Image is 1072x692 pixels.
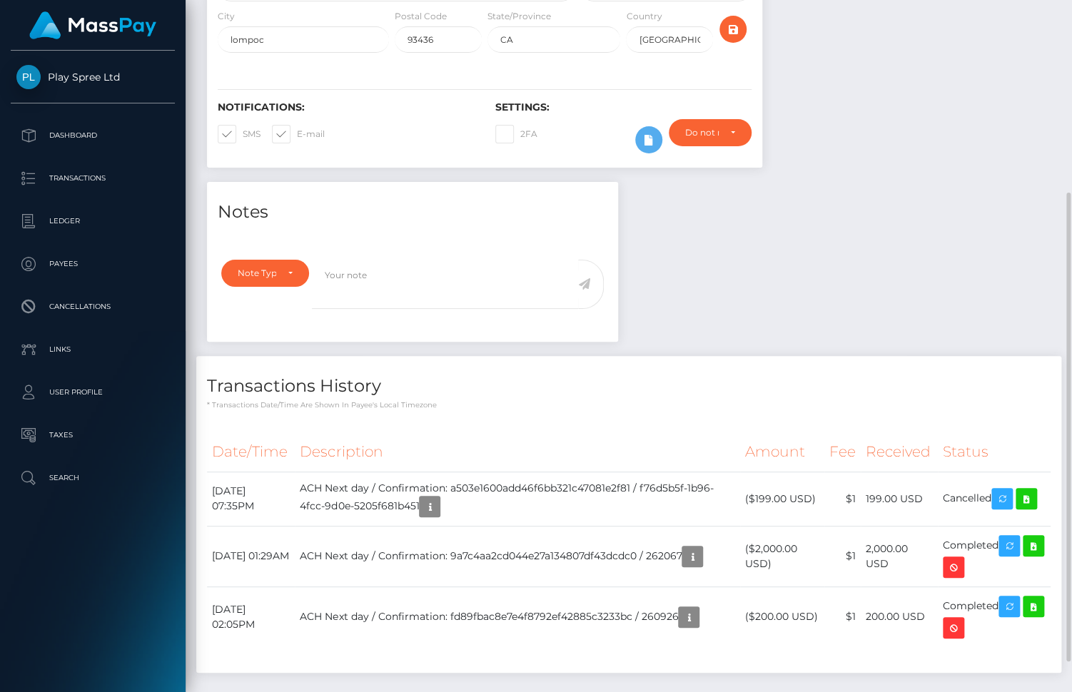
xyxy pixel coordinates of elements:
[11,246,175,282] a: Payees
[11,289,175,325] a: Cancellations
[824,432,861,472] th: Fee
[740,586,824,647] td: ($200.00 USD)
[938,472,1051,526] td: Cancelled
[16,382,169,403] p: User Profile
[740,432,824,472] th: Amount
[295,472,739,526] td: ACH Next day / Confirmation: a503e1600add46f6bb321c47081e2f81 / f76d5b5f-1b96-4fcc-9d0e-5205f681b451
[207,472,295,526] td: [DATE] 07:35PM
[16,424,169,446] p: Taxes
[16,210,169,232] p: Ledger
[218,125,261,143] label: SMS
[685,127,719,138] div: Do not require
[861,432,938,472] th: Received
[11,460,175,496] a: Search
[16,467,169,489] p: Search
[495,101,752,113] h6: Settings:
[938,586,1051,647] td: Completed
[16,65,41,89] img: Play Spree Ltd
[487,10,551,23] label: State/Province
[824,472,861,526] td: $1
[207,374,1051,399] h4: Transactions History
[16,168,169,189] p: Transactions
[16,296,169,317] p: Cancellations
[740,472,824,526] td: ($199.00 USD)
[669,119,752,146] button: Do not require
[11,375,175,410] a: User Profile
[861,472,938,526] td: 199.00 USD
[11,71,175,83] span: Play Spree Ltd
[221,260,309,287] button: Note Type
[11,203,175,239] a: Ledger
[295,432,739,472] th: Description
[11,118,175,153] a: Dashboard
[395,10,447,23] label: Postal Code
[11,161,175,196] a: Transactions
[861,586,938,647] td: 200.00 USD
[218,200,607,225] h4: Notes
[938,432,1051,472] th: Status
[238,268,276,279] div: Note Type
[29,11,156,39] img: MassPay Logo
[218,10,235,23] label: City
[824,586,861,647] td: $1
[938,526,1051,586] td: Completed
[207,526,295,586] td: [DATE] 01:29AM
[11,332,175,367] a: Links
[16,253,169,275] p: Payees
[11,417,175,453] a: Taxes
[16,339,169,360] p: Links
[824,526,861,586] td: $1
[272,125,325,143] label: E-mail
[861,526,938,586] td: 2,000.00 USD
[626,10,662,23] label: Country
[207,400,1051,410] p: * Transactions date/time are shown in payee's local timezone
[207,432,295,472] th: Date/Time
[218,101,474,113] h6: Notifications:
[295,526,739,586] td: ACH Next day / Confirmation: 9a7c4aa2cd044e27a134807df43dcdc0 / 262067
[495,125,537,143] label: 2FA
[740,526,824,586] td: ($2,000.00 USD)
[295,586,739,647] td: ACH Next day / Confirmation: fd89fbac8e7e4f8792ef42885c3233bc / 260926
[16,125,169,146] p: Dashboard
[207,586,295,647] td: [DATE] 02:05PM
